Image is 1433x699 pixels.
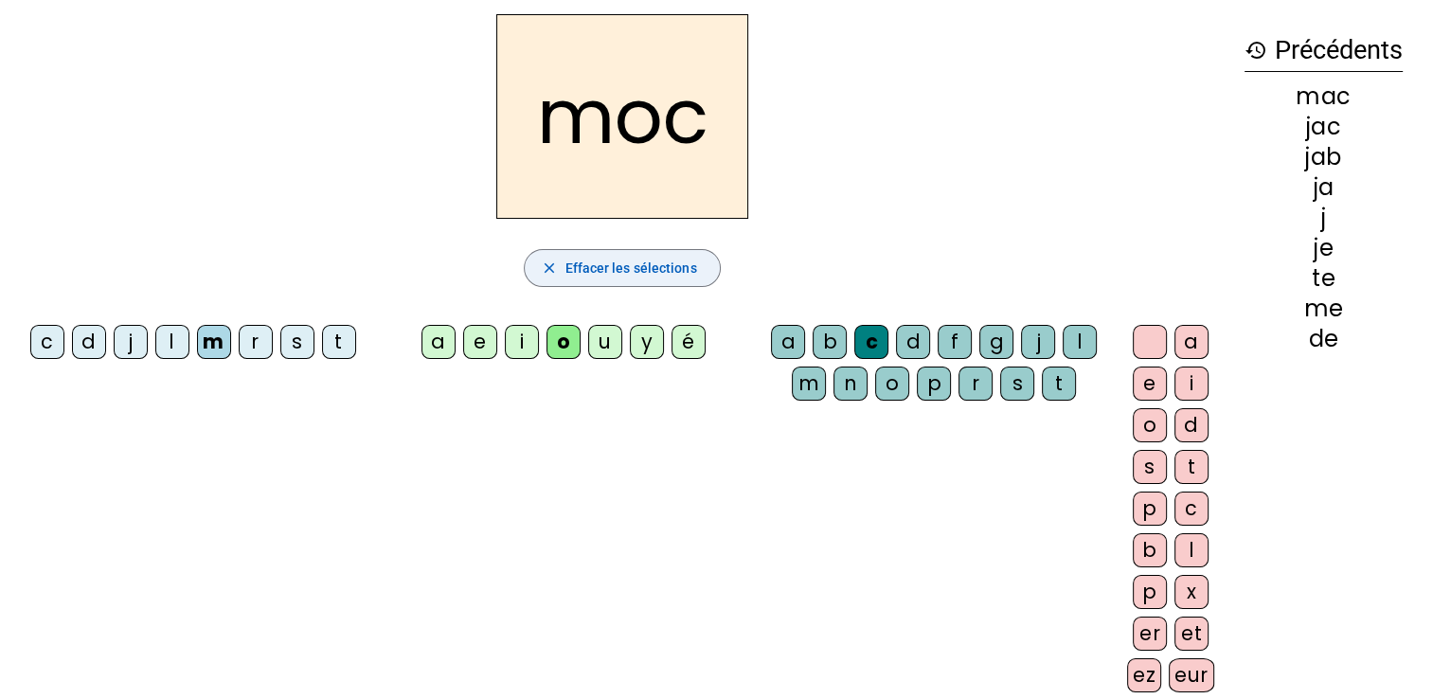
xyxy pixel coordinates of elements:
div: l [155,325,189,359]
div: i [1174,367,1209,401]
div: c [30,325,64,359]
div: c [1174,492,1209,526]
div: s [280,325,314,359]
div: je [1245,237,1403,260]
div: mac [1245,85,1403,108]
div: me [1245,297,1403,320]
div: u [588,325,622,359]
div: l [1063,325,1097,359]
div: p [1133,575,1167,609]
button: Effacer les sélections [524,249,720,287]
div: ez [1127,658,1161,692]
div: r [958,367,993,401]
div: ja [1245,176,1403,199]
div: et [1174,617,1209,651]
div: s [1000,367,1034,401]
div: b [813,325,847,359]
div: p [1133,492,1167,526]
div: g [979,325,1013,359]
div: jab [1245,146,1403,169]
div: er [1133,617,1167,651]
div: o [546,325,581,359]
div: t [1042,367,1076,401]
div: r [239,325,273,359]
div: l [1174,533,1209,567]
div: o [1133,408,1167,442]
h3: Précédents [1245,29,1403,72]
div: m [792,367,826,401]
div: d [1174,408,1209,442]
div: e [1133,367,1167,401]
div: m [197,325,231,359]
div: b [1133,533,1167,567]
div: é [672,325,706,359]
div: a [771,325,805,359]
mat-icon: close [540,260,557,277]
div: t [1174,450,1209,484]
div: d [72,325,106,359]
div: c [854,325,888,359]
div: j [1021,325,1055,359]
div: a [421,325,456,359]
div: te [1245,267,1403,290]
div: d [896,325,930,359]
div: t [322,325,356,359]
div: p [917,367,951,401]
div: a [1174,325,1209,359]
mat-icon: history [1245,39,1267,62]
div: x [1174,575,1209,609]
div: eur [1169,658,1214,692]
div: o [875,367,909,401]
div: jac [1245,116,1403,138]
div: e [463,325,497,359]
div: j [114,325,148,359]
div: n [833,367,868,401]
div: de [1245,328,1403,350]
h2: moc [496,14,748,219]
span: Effacer les sélections [564,257,696,279]
div: s [1133,450,1167,484]
div: f [938,325,972,359]
div: y [630,325,664,359]
div: i [505,325,539,359]
div: j [1245,206,1403,229]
